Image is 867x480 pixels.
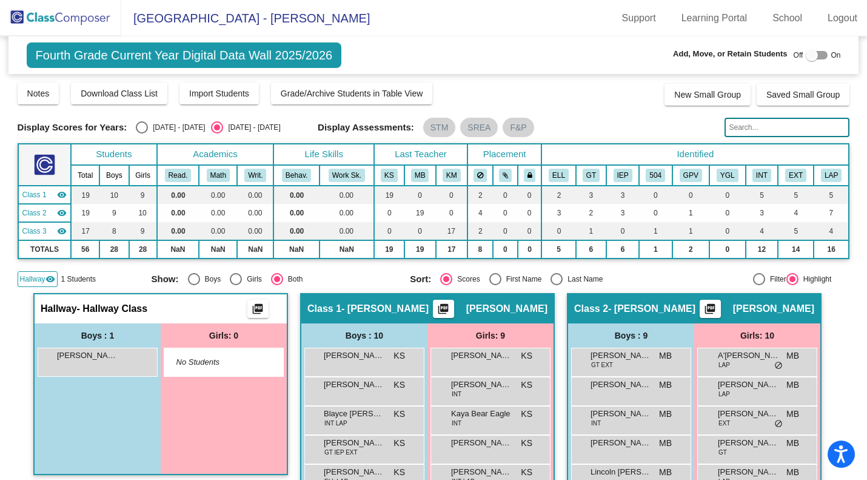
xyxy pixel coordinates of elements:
[436,222,467,240] td: 17
[273,222,319,240] td: 0.00
[320,222,374,240] td: 0.00
[451,408,512,420] span: Kaya Bear Eagle
[452,419,461,428] span: INT
[778,186,814,204] td: 5
[318,122,414,133] span: Display Assessments:
[501,274,542,285] div: First Name
[433,300,454,318] button: Print Students Details
[493,222,518,240] td: 0
[136,121,280,134] mat-radio-group: Select an option
[199,186,237,204] td: 0.00
[452,390,461,399] span: INT
[709,165,746,186] th: Young for Grade Level
[576,240,606,259] td: 6
[410,273,660,285] mat-radio-group: Select an option
[718,419,730,428] span: EXT
[157,144,274,165] th: Academics
[157,186,199,204] td: 0.00
[659,466,672,479] span: MB
[411,169,429,182] button: MB
[71,144,156,165] th: Students
[591,379,651,391] span: [PERSON_NAME]
[18,83,59,104] button: Notes
[320,240,374,259] td: NaN
[493,240,518,259] td: 0
[18,240,72,259] td: TOTALS
[521,408,532,421] span: KS
[718,360,730,370] span: LAP
[393,408,405,421] span: KS
[71,186,99,204] td: 19
[814,222,849,240] td: 4
[576,222,606,240] td: 1
[785,169,806,182] button: EXT
[521,350,532,362] span: KS
[703,303,717,320] mat-icon: picture_as_pdf
[798,274,832,285] div: Highlight
[518,222,542,240] td: 0
[41,303,77,315] span: Hallway
[99,204,129,222] td: 9
[20,274,45,285] span: Hallway
[574,303,608,315] span: Class 2
[659,437,672,450] span: MB
[189,89,249,98] span: Import Students
[568,323,694,348] div: Boys : 9
[672,222,709,240] td: 1
[71,222,99,240] td: 17
[452,274,480,285] div: Scores
[18,186,72,204] td: Kate Stevenson - Stevenson
[718,408,778,420] span: [PERSON_NAME]
[746,165,778,186] th: Introvert
[273,144,374,165] th: Life Skills
[673,48,788,60] span: Add, Move, or Retain Students
[576,204,606,222] td: 2
[320,204,374,222] td: 0.00
[157,222,199,240] td: 0.00
[746,186,778,204] td: 5
[521,437,532,450] span: KS
[718,466,778,478] span: [PERSON_NAME]
[659,350,672,362] span: MB
[541,222,575,240] td: 0
[99,240,129,259] td: 28
[576,165,606,186] th: Gifted and Talented
[223,122,280,133] div: [DATE] - [DATE]
[71,83,167,104] button: Download Class List
[659,379,672,391] span: MB
[639,222,672,240] td: 1
[324,419,347,428] span: INT LAP
[786,437,799,450] span: MB
[381,169,398,182] button: KS
[576,186,606,204] td: 3
[179,83,259,104] button: Import Students
[451,379,512,391] span: [PERSON_NAME]
[521,379,532,391] span: KS
[237,204,273,222] td: 0.00
[71,165,99,186] th: Total
[606,186,639,204] td: 3
[718,379,778,391] span: [PERSON_NAME]
[18,222,72,240] td: Kaya McLaren - McLaren
[27,42,342,68] span: Fourth Grade Current Year Digital Data Wall 2025/2026
[518,240,542,259] td: 0
[646,169,665,182] button: 504
[199,222,237,240] td: 0.00
[763,8,812,28] a: School
[404,186,436,204] td: 0
[99,222,129,240] td: 8
[709,240,746,259] td: 0
[467,165,493,186] th: Keep away students
[774,419,783,429] span: do_not_disturb_alt
[467,240,493,259] td: 8
[282,169,311,182] button: Behav.
[467,144,542,165] th: Placement
[778,165,814,186] th: Extrovert
[324,350,384,362] span: [PERSON_NAME]
[709,222,746,240] td: 0
[591,408,651,420] span: [PERSON_NAME]
[273,240,319,259] td: NaN
[718,350,778,362] span: A'[PERSON_NAME]
[746,222,778,240] td: 4
[718,448,727,457] span: GT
